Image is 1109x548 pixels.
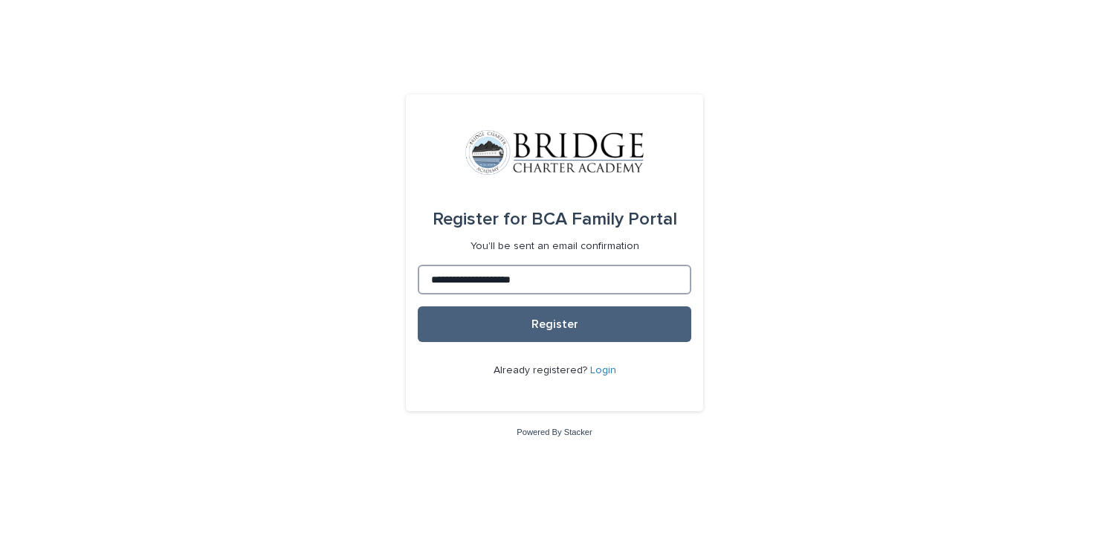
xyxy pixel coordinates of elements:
span: Already registered? [494,365,590,375]
p: You'll be sent an email confirmation [471,240,639,253]
span: Register [531,318,578,330]
button: Register [418,306,691,342]
img: V1C1m3IdTEidaUdm9Hs0 [465,130,644,175]
div: BCA Family Portal [433,199,677,240]
a: Login [590,365,616,375]
a: Powered By Stacker [517,428,592,436]
span: Register for [433,210,527,228]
